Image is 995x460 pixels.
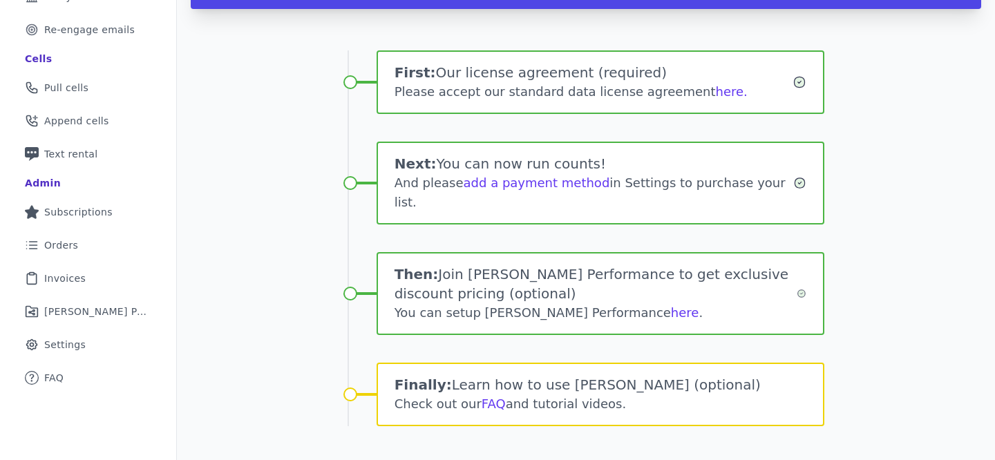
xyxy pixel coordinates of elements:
a: Settings [11,329,165,360]
span: Invoices [44,271,86,285]
div: Please accept our standard data license agreement [395,82,793,102]
span: First: [395,64,436,81]
h1: Learn how to use [PERSON_NAME] (optional) [395,375,807,394]
h1: Our license agreement (required) [395,63,793,82]
a: [PERSON_NAME] Performance [11,296,165,327]
div: Check out our and tutorial videos. [395,394,807,414]
span: Next: [395,155,437,172]
span: Orders [44,238,78,252]
a: add a payment method [464,175,610,190]
a: Text rental [11,139,165,169]
span: Text rental [44,147,98,161]
div: Cells [25,52,52,66]
div: You can setup [PERSON_NAME] Performance . [395,303,797,323]
div: Admin [25,176,61,190]
a: here [671,305,699,320]
span: Pull cells [44,81,88,95]
span: Settings [44,338,86,352]
a: Orders [11,230,165,260]
h1: Join [PERSON_NAME] Performance to get exclusive discount pricing (optional) [395,265,797,303]
a: Subscriptions [11,197,165,227]
span: Finally: [395,376,452,393]
span: FAQ [44,371,64,385]
span: Then: [395,266,439,282]
span: Subscriptions [44,205,113,219]
a: Re-engage emails [11,15,165,45]
span: [PERSON_NAME] Performance [44,305,149,318]
span: Re-engage emails [44,23,135,37]
h1: You can now run counts! [395,154,794,173]
a: FAQ [11,363,165,393]
span: Append cells [44,114,109,128]
a: Pull cells [11,73,165,103]
a: Invoices [11,263,165,294]
div: And please in Settings to purchase your list. [395,173,794,212]
a: Append cells [11,106,165,136]
a: FAQ [482,396,506,411]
